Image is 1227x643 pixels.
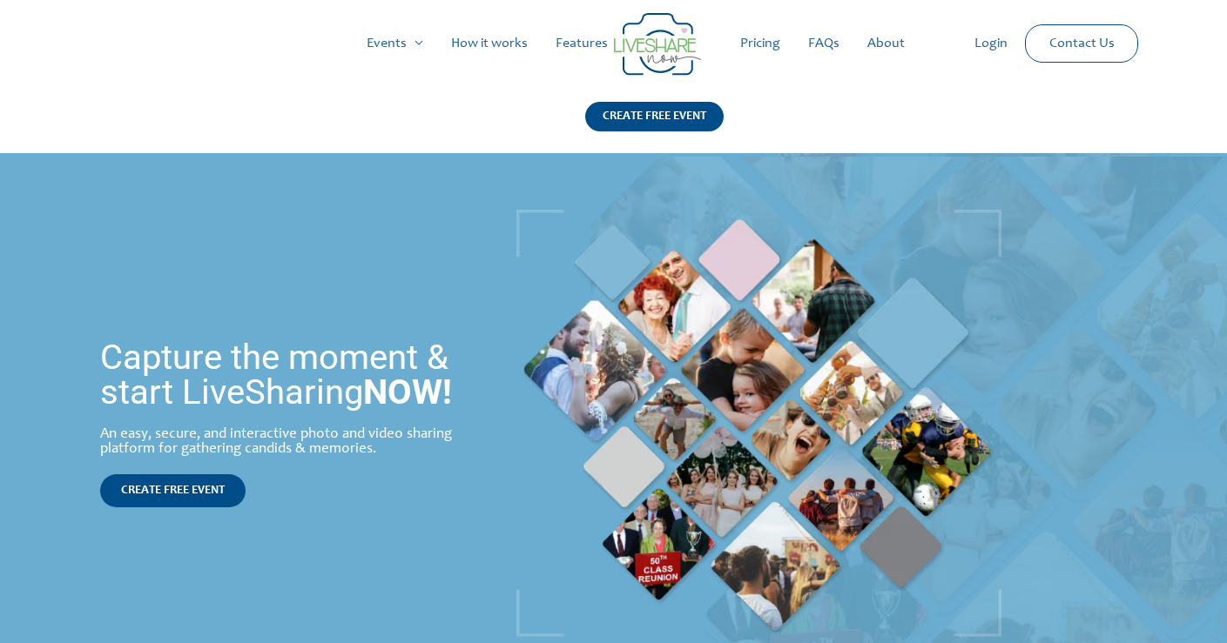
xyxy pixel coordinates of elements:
h1: Capture the moment & start LiveSharing [100,340,486,410]
nav: Site Navigation [30,16,1197,71]
a: FAQs [794,16,853,71]
span: CREATE FREE EVENT [121,485,225,497]
a: About [853,16,919,71]
a: Contact Us [1035,25,1129,62]
div: An easy, secure, and interactive photo and video sharing platform for gathering candids & memories. [100,427,486,457]
strong: NOW! [363,372,452,412]
div: CREATE FREE EVENT [585,102,724,131]
img: Group 14 | Live Photo Slideshow for Events | Create Free Events Album for Any Occasion [614,13,701,76]
a: How it works [437,16,542,71]
a: Events [353,16,437,71]
img: home_banner_pic | Live Photo Slideshow for Events | Create Free Events Album for Any Occasion [516,210,1001,637]
a: Features [542,16,622,71]
a: CREATE FREE EVENT [100,474,246,507]
a: Login [961,16,1021,71]
a: Pricing [726,16,794,71]
a: CREATE FREE EVENT [585,102,724,153]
